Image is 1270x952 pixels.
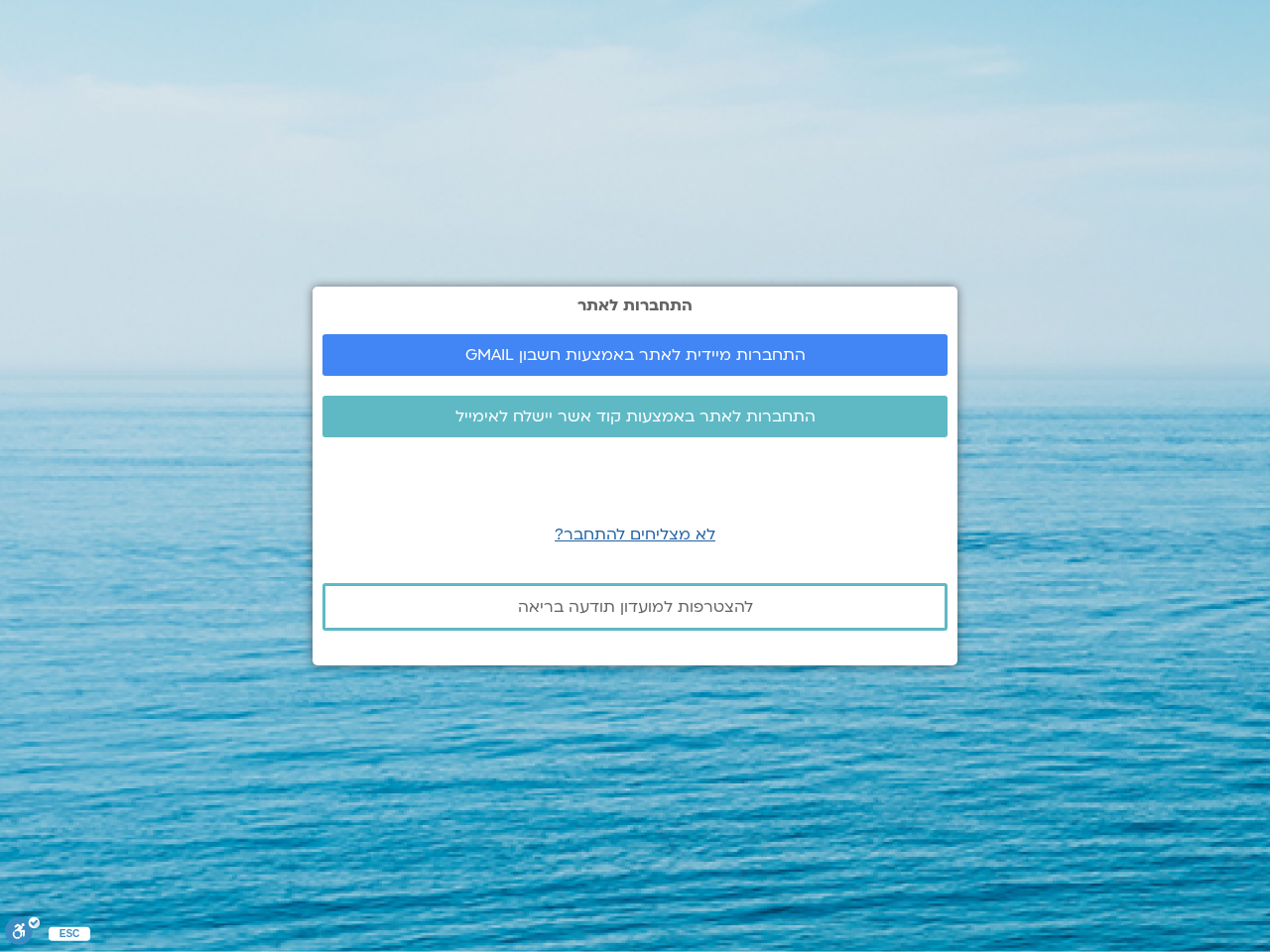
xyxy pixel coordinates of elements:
a: לא מצליחים להתחבר? [555,524,715,545]
a: התחברות לאתר באמצעות קוד אשר יישלח לאימייל [322,396,948,437]
span: התחברות מיידית לאתר באמצעות חשבון GMAIL [465,346,806,364]
h2: התחברות לאתר [322,297,948,314]
span: התחברות לאתר באמצעות קוד אשר יישלח לאימייל [455,408,816,425]
a: להצטרפות למועדון תודעה בריאה [322,583,948,631]
span: להצטרפות למועדון תודעה בריאה [518,598,753,616]
a: התחברות מיידית לאתר באמצעות חשבון GMAIL [322,334,948,376]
